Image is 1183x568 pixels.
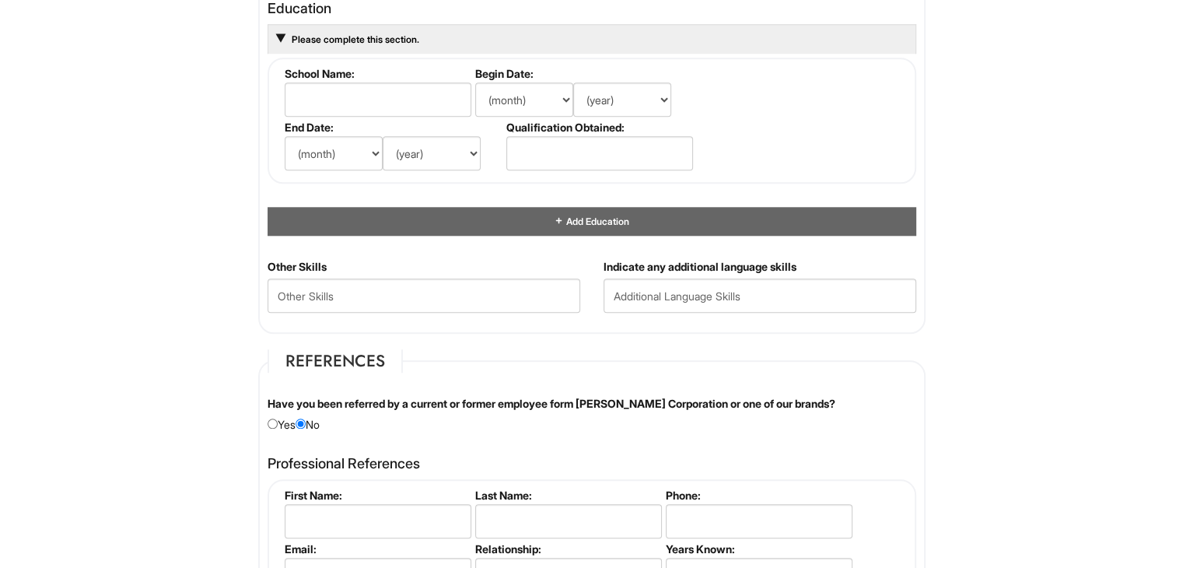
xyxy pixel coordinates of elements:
[604,259,796,275] label: Indicate any additional language skills
[268,1,916,16] h4: Education
[285,489,469,502] label: First Name:
[666,542,850,556] label: Years Known:
[475,489,660,502] label: Last Name:
[604,279,916,313] input: Additional Language Skills
[268,259,327,275] label: Other Skills
[475,542,660,556] label: Relationship:
[268,396,835,412] label: Have you been referred by a current or former employee form [PERSON_NAME] Corporation or one of o...
[285,67,469,80] label: School Name:
[475,67,691,80] label: Begin Date:
[554,216,628,227] a: Add Education
[666,489,850,502] label: Phone:
[268,349,403,373] legend: References
[285,542,469,556] label: Email:
[290,33,419,45] a: Please complete this section.
[268,456,916,472] h4: Professional References
[268,279,580,313] input: Other Skills
[256,396,928,433] div: Yes No
[285,121,500,134] label: End Date:
[564,216,628,227] span: Add Education
[506,121,691,134] label: Qualification Obtained:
